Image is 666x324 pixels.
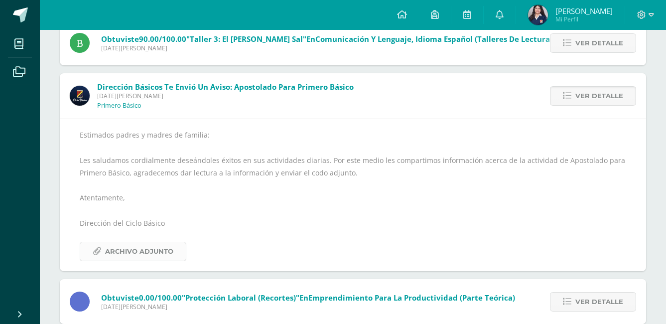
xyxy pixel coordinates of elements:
[97,82,354,92] span: Dirección Básicos te envió un aviso: Apostolado para Primero Básico
[80,129,626,261] div: Estimados padres y madres de familia: Les saludamos cordialmente deseándoles éxitos en sus activi...
[105,242,173,261] span: Archivo Adjunto
[101,293,515,303] span: Obtuviste en
[101,303,515,311] span: [DATE][PERSON_NAME]
[70,86,90,106] img: 0125c0eac4c50c44750533c4a7747585.png
[101,44,554,52] span: [DATE][PERSON_NAME]
[528,5,548,25] img: 8405d55dbd776ab21418b983d8463663.png
[555,6,613,16] span: [PERSON_NAME]
[139,293,182,303] span: 0.00/100.00
[308,293,515,303] span: Emprendimiento para la Productividad (Parte Teórica)
[315,34,554,44] span: Comunicación y Lenguaje, Idioma Español (Talleres de lectura )
[575,87,623,105] span: Ver detalle
[555,15,613,23] span: Mi Perfil
[80,242,186,261] a: Archivo Adjunto
[139,34,186,44] span: 90.00/100.00
[182,293,299,303] span: "Protección Laboral (recortes)"
[97,92,354,100] span: [DATE][PERSON_NAME]
[97,102,141,110] p: Primero Básico
[101,34,554,44] span: Obtuviste en
[575,293,623,311] span: Ver detalle
[575,34,623,52] span: Ver detalle
[186,34,306,44] span: "Taller 3: El [PERSON_NAME] Sal"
